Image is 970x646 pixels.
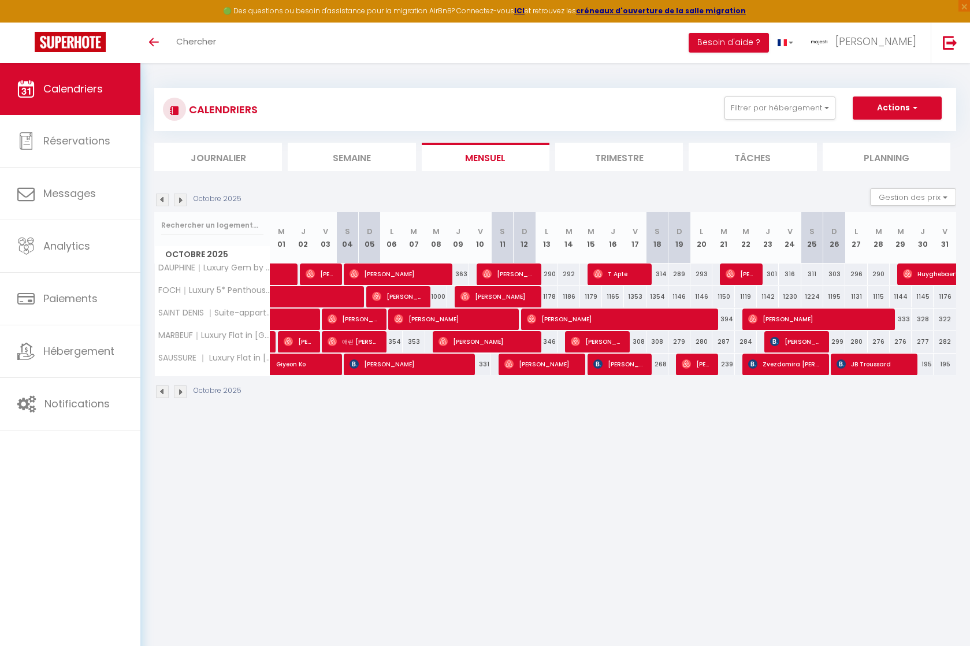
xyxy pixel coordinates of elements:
div: 1179 [580,286,602,307]
div: 1119 [735,286,757,307]
div: 354 [381,331,403,352]
span: JB Troussard [837,353,910,375]
span: [PERSON_NAME] [748,308,887,330]
abbr: D [522,226,527,237]
span: [PERSON_NAME] [835,34,916,49]
span: [PERSON_NAME] [350,353,467,375]
abbr: J [611,226,615,237]
abbr: M [433,226,440,237]
th: 14 [558,212,579,263]
th: 20 [690,212,712,263]
abbr: M [410,226,417,237]
img: ... [811,33,828,50]
div: 289 [668,263,690,285]
abbr: D [367,226,373,237]
span: Analytics [43,239,90,253]
div: 363 [447,263,469,285]
span: Réservations [43,133,110,148]
abbr: M [278,226,285,237]
div: 280 [690,331,712,352]
span: SAUSSURE ｜ Luxury Flat in [GEOGRAPHIC_DATA] / [GEOGRAPHIC_DATA] [157,354,272,362]
abbr: J [765,226,770,237]
div: 299 [823,331,845,352]
a: ICI [514,6,525,16]
th: 04 [336,212,358,263]
button: Besoin d'aide ? [689,33,769,53]
div: 293 [690,263,712,285]
div: 279 [668,331,690,352]
span: Giyeon Ko [276,347,356,369]
div: 290 [536,263,558,285]
abbr: V [478,226,483,237]
abbr: D [831,226,837,237]
div: 282 [934,331,956,352]
span: MARBEUF｜Luxury Flat in [GEOGRAPHIC_DATA]/[GEOGRAPHIC_DATA] [157,331,272,340]
span: [PERSON_NAME] [682,353,711,375]
th: 24 [779,212,801,263]
div: 195 [934,354,956,375]
abbr: V [633,226,638,237]
span: T Apte [593,263,645,285]
div: 322 [934,309,956,330]
span: [PERSON_NAME] [284,331,313,352]
abbr: L [700,226,703,237]
p: Octobre 2025 [194,194,241,205]
div: 287 [712,331,734,352]
span: Notifications [44,396,110,411]
div: 1115 [868,286,890,307]
span: [PERSON_NAME] [527,308,710,330]
abbr: M [742,226,749,237]
a: ... [PERSON_NAME] [802,23,931,63]
th: 18 [646,212,668,263]
th: 31 [934,212,956,263]
span: SAINT DENIS ｜Suite-appartement 4star pour 6 | 10 min du Marais [157,309,272,317]
div: 316 [779,263,801,285]
input: Rechercher un logement... [161,215,263,236]
th: 22 [735,212,757,263]
th: 30 [912,212,934,263]
div: 277 [912,331,934,352]
th: 05 [359,212,381,263]
abbr: V [942,226,947,237]
th: 03 [314,212,336,263]
div: 394 [712,309,734,330]
th: 21 [712,212,734,263]
th: 26 [823,212,845,263]
li: Semaine [288,143,415,171]
li: Mensuel [422,143,549,171]
div: 314 [646,263,668,285]
th: 28 [868,212,890,263]
span: DAUPHINE｜Luxury Gem by the Seine | Saint-Germain | 4stars [157,263,272,272]
span: [PERSON_NAME] [350,263,445,285]
th: 12 [514,212,536,263]
p: Octobre 2025 [194,385,241,396]
div: 346 [536,331,558,352]
div: 1165 [602,286,624,307]
span: [PERSON_NAME]-Conwy [726,263,755,285]
span: Hébergement [43,344,114,358]
div: 1145 [912,286,934,307]
li: Trimestre [555,143,683,171]
div: 1224 [801,286,823,307]
th: 02 [292,212,314,263]
div: 284 [735,331,757,352]
div: 353 [403,331,425,352]
abbr: J [301,226,306,237]
th: 13 [536,212,558,263]
span: FOCH｜Luxury 5* Penthouse on Prestigious Avenue Foch [157,286,272,295]
div: 1178 [536,286,558,307]
img: logout [943,35,957,50]
th: 09 [447,212,469,263]
span: 애린 [PERSON_NAME] [328,331,379,352]
div: 292 [558,263,579,285]
li: Tâches [689,143,816,171]
div: 276 [868,331,890,352]
button: Actions [853,96,942,120]
abbr: M [566,226,573,237]
span: [PERSON_NAME] [482,263,534,285]
abbr: D [677,226,682,237]
th: 23 [757,212,779,263]
abbr: L [390,226,393,237]
th: 01 [270,212,292,263]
